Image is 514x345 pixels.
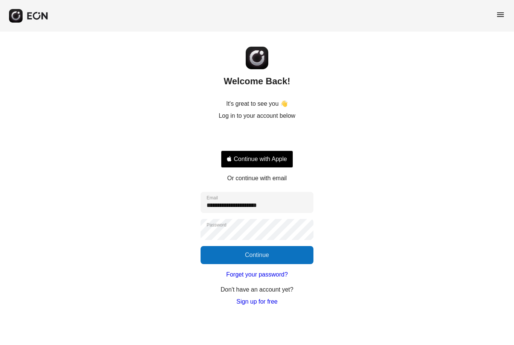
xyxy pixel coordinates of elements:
[221,285,293,294] p: Don't have an account yet?
[226,270,288,279] a: Forget your password?
[221,150,293,168] button: Signin with apple ID
[224,75,290,87] h2: Welcome Back!
[207,222,227,228] label: Password
[207,195,218,201] label: Email
[201,246,313,264] button: Continue
[219,111,295,120] p: Log in to your account below
[359,8,506,103] iframe: תיבת דו-שיח לכניסה באמצעות חשבון Google
[236,297,277,306] a: Sign up for free
[217,129,297,145] iframe: כפתור לכניסה באמצעות חשבון Google
[227,174,287,183] p: Or continue with email
[221,129,293,145] div: כניסה באמצעות חשבון Google. פתיחה בכרטיסייה חדשה
[226,99,288,108] p: It's great to see you 👋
